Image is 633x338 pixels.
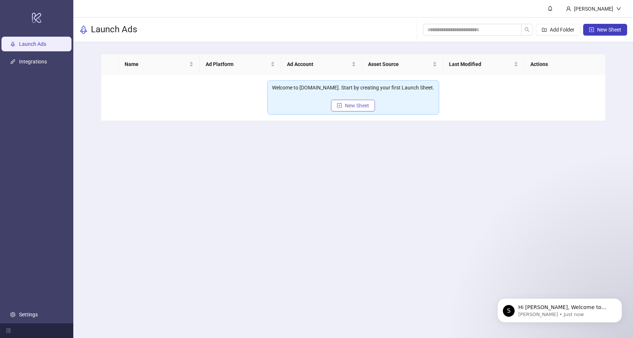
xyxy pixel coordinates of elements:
span: down [616,6,621,11]
span: rocket [79,25,88,34]
th: Last Modified [443,54,524,74]
span: New Sheet [345,103,369,109]
a: Integrations [19,59,47,65]
span: Asset Source [368,60,431,68]
th: Asset Source [362,54,443,74]
th: Ad Account [281,54,362,74]
span: New Sheet [597,27,621,33]
iframe: Intercom notifications message [486,283,633,334]
button: New Sheet [331,100,375,111]
th: Actions [525,54,606,74]
a: Settings [19,312,38,317]
span: bell [548,6,553,11]
th: Name [119,54,200,74]
th: Ad Platform [200,54,281,74]
div: [PERSON_NAME] [571,5,616,13]
span: Ad Account [287,60,350,68]
a: Launch Ads [19,41,46,47]
span: menu-fold [6,328,11,333]
span: plus-square [337,103,342,108]
span: Add Folder [550,27,574,33]
span: folder-add [542,27,547,32]
span: Last Modified [449,60,512,68]
span: search [525,27,530,32]
span: user [566,6,571,11]
div: Welcome to [DOMAIN_NAME]. Start by creating your first Launch Sheet. [272,84,434,92]
span: Name [125,60,188,68]
span: Ad Platform [206,60,269,68]
button: Add Folder [536,24,580,36]
button: New Sheet [583,24,627,36]
span: plus-square [589,27,594,32]
h3: Launch Ads [91,24,137,36]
